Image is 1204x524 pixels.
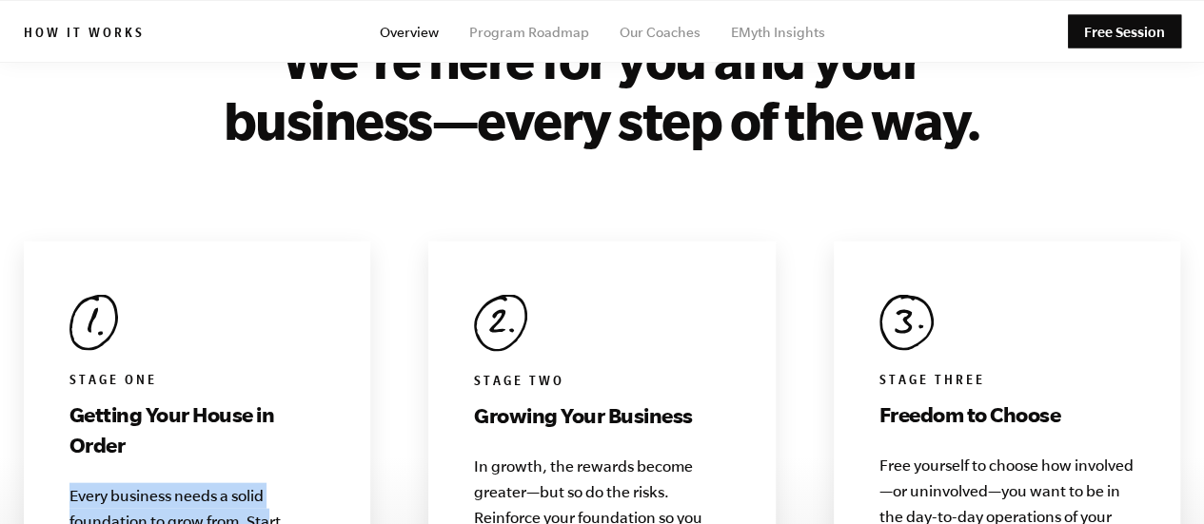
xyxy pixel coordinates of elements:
a: Free Session [1068,15,1181,49]
a: Program Roadmap [469,25,589,40]
h6: How it works [24,26,145,45]
h6: Stage Three [879,373,1135,392]
h2: We're here for you and your business—every step of the way. [222,29,983,150]
a: Overview [380,25,439,40]
h3: Getting Your House in Order [69,399,326,460]
a: Our Coaches [620,25,701,40]
iframe: Chat Widget [1109,433,1204,524]
h6: Stage Two [474,374,730,393]
h3: Freedom to Choose [879,399,1135,430]
img: Stage Three [879,295,934,351]
h6: Stage One [69,373,326,392]
h3: Growing Your Business [474,400,730,431]
img: Stage Two [474,295,527,352]
a: EMyth Insights [731,25,825,40]
img: Stage One [69,295,118,351]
